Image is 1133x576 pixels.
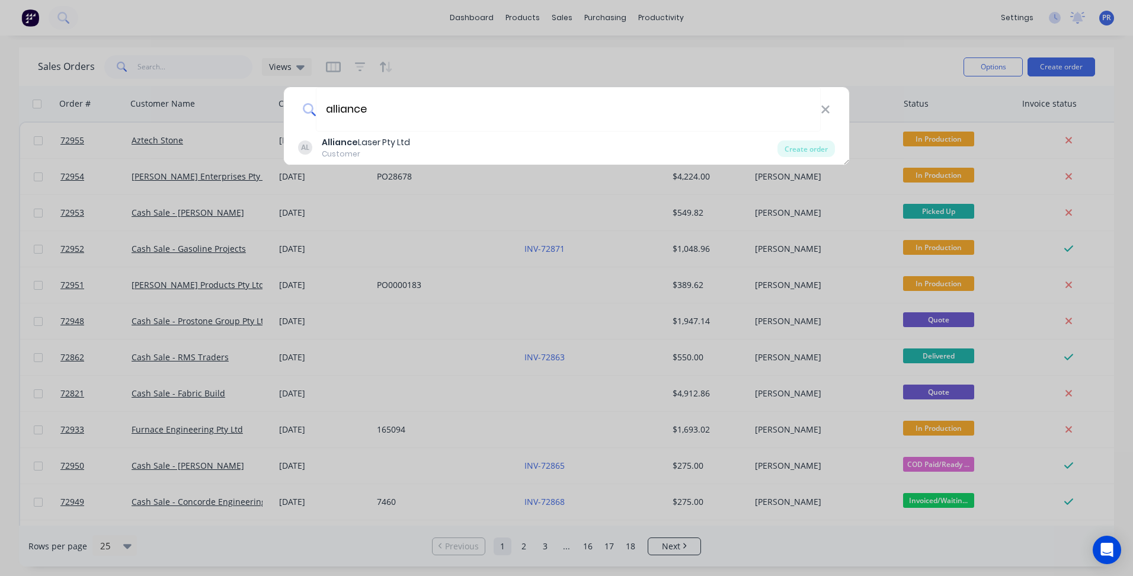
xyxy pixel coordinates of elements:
[322,149,410,159] div: Customer
[322,136,410,149] div: Laser Pty Ltd
[298,140,312,155] div: AL
[322,136,358,148] b: Alliance
[1093,536,1121,564] div: Open Intercom Messenger
[316,87,821,132] input: Enter a customer name to create a new order...
[777,140,835,157] div: Create order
